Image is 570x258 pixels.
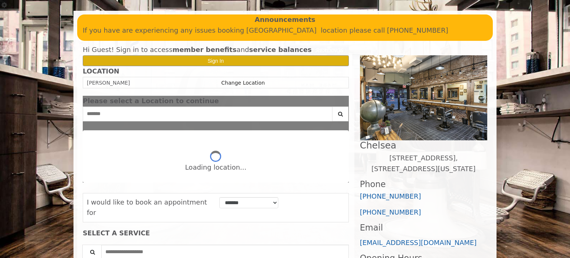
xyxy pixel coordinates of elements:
[83,107,349,125] div: Center Select
[221,80,265,86] a: Change Location
[185,162,246,173] div: Loading location...
[360,180,487,189] h3: Phone
[338,99,349,104] button: close dialog
[83,55,349,66] button: Sign In
[83,45,349,55] div: Hi Guest! Sign in to access and
[360,239,477,246] a: [EMAIL_ADDRESS][DOMAIN_NAME]
[255,14,315,25] b: Announcements
[360,140,487,150] h2: Chelsea
[249,46,312,53] b: service balances
[360,208,421,216] a: [PHONE_NUMBER]
[83,97,219,105] span: Please select a Location to continue
[83,25,487,36] p: If you have are experiencing any issues booking [GEOGRAPHIC_DATA] location please call [PHONE_NUM...
[173,46,237,53] b: member benefits
[87,198,207,217] span: I would like to book an appointment for
[336,111,345,117] i: Search button
[360,192,421,200] a: [PHONE_NUMBER]
[83,107,332,121] input: Search Center
[83,230,349,237] div: SELECT A SERVICE
[360,223,487,232] h3: Email
[360,153,487,174] p: [STREET_ADDRESS],[STREET_ADDRESS][US_STATE]
[83,68,119,75] b: LOCATION
[87,80,130,86] span: [PERSON_NAME]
